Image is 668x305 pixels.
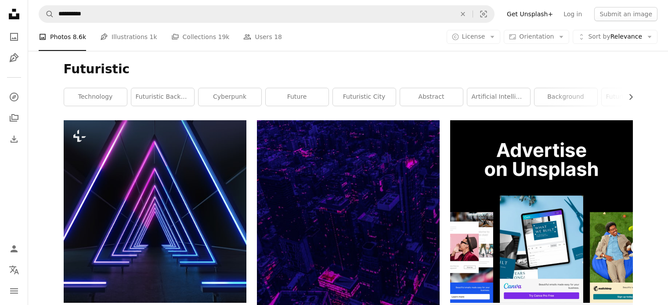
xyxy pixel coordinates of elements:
[171,23,230,51] a: Collections 19k
[534,88,597,106] a: background
[150,32,157,42] span: 1k
[594,7,657,21] button: Submit an image
[131,88,194,106] a: futuristic background
[502,7,558,21] a: Get Unsplash+
[64,61,633,77] h1: Futuristic
[602,88,664,106] a: futuristic wallpaper
[5,49,23,67] a: Illustrations
[467,88,530,106] a: artificial intelligence
[5,240,23,258] a: Log in / Sign up
[5,282,23,300] button: Menu
[274,32,282,42] span: 18
[519,33,554,40] span: Orientation
[400,88,463,106] a: abstract
[473,6,494,22] button: Visual search
[447,30,501,44] button: License
[623,88,633,106] button: scroll list to the right
[333,88,396,106] a: futuristic city
[5,130,23,148] a: Download History
[588,33,610,40] span: Sort by
[573,30,657,44] button: Sort byRelevance
[588,32,642,41] span: Relevance
[5,109,23,127] a: Collections
[453,6,473,22] button: Clear
[462,33,485,40] span: License
[5,261,23,279] button: Language
[199,88,261,106] a: cyberpunk
[243,23,282,51] a: Users 18
[266,88,329,106] a: future
[218,32,230,42] span: 19k
[39,5,495,23] form: Find visuals sitewide
[64,88,127,106] a: technology
[450,120,633,303] img: file-1635990755334-4bfd90f37242image
[100,23,157,51] a: Illustrations 1k
[257,215,440,223] a: an aerial view of a city at night
[5,28,23,46] a: Photos
[5,88,23,106] a: Explore
[64,120,246,303] img: abstract 3d render background with glowing light line in minimal design for product display.
[64,207,246,215] a: abstract 3d render background with glowing light line in minimal design for product display.
[504,30,569,44] button: Orientation
[558,7,587,21] a: Log in
[39,6,54,22] button: Search Unsplash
